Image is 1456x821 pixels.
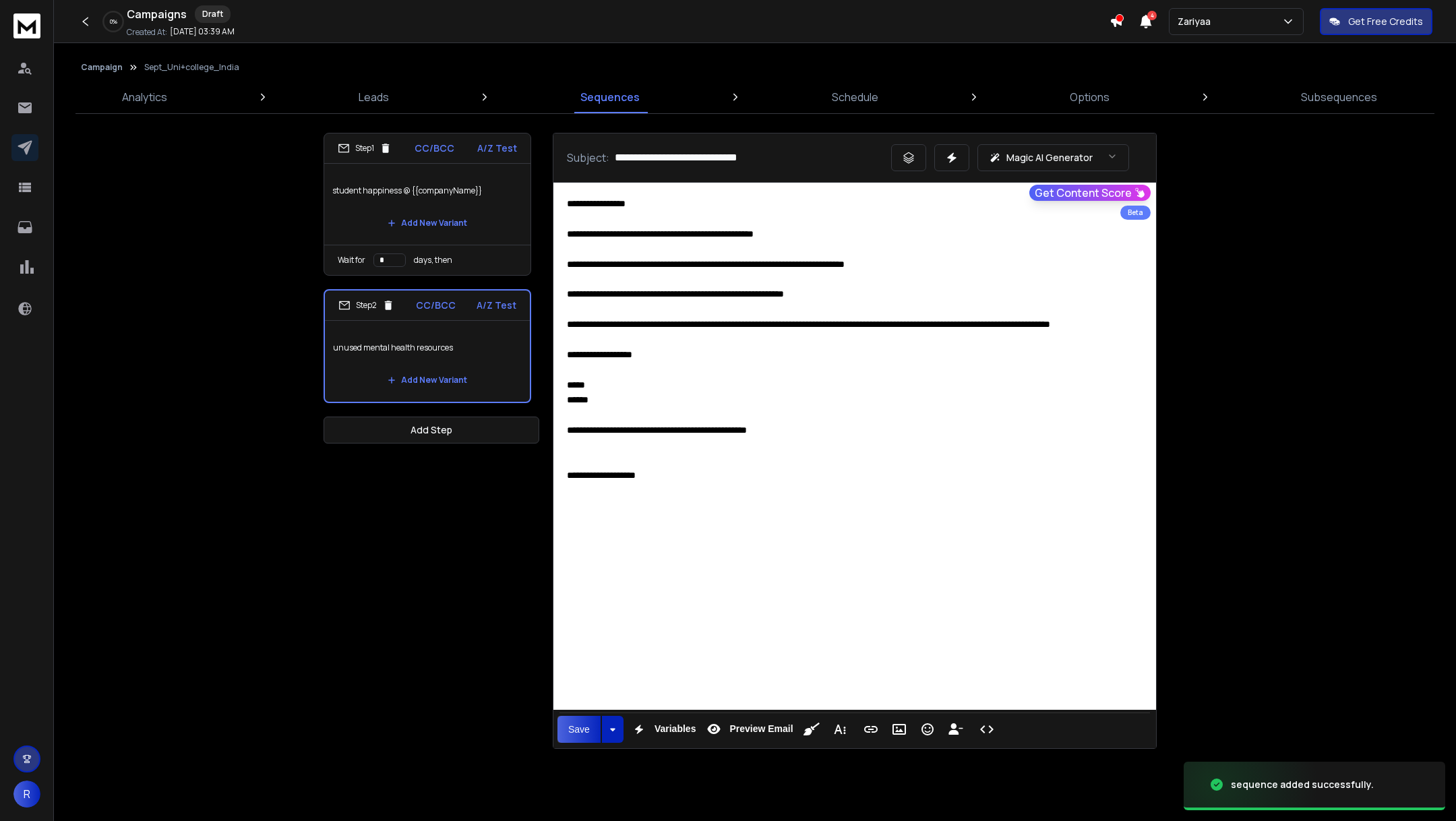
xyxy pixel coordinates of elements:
[827,716,853,743] button: More Text
[977,144,1129,171] button: Magic AI Generator
[1070,89,1110,105] p: Options
[974,716,1000,743] button: Code View
[1029,185,1151,201] button: Get Content Score
[338,299,394,311] div: Step 2
[727,723,795,735] span: Preview Email
[1293,81,1385,113] a: Subsequences
[477,142,517,155] p: A/Z Test
[333,329,522,367] p: unused mental health resources
[1178,15,1216,28] p: Zariyaa
[170,26,235,37] p: [DATE] 03:39 AM
[13,781,40,808] button: R
[127,6,187,22] h1: Campaigns
[652,723,699,735] span: Variables
[626,716,699,743] button: Variables
[195,5,231,23] div: Draft
[824,81,886,113] a: Schedule
[416,299,456,312] p: CC/BCC
[567,150,609,166] p: Subject:
[915,716,940,743] button: Emoticons
[324,417,539,444] button: Add Step
[359,89,389,105] p: Leads
[1006,151,1093,164] p: Magic AI Generator
[351,81,397,113] a: Leads
[144,62,239,73] p: Sept_Uni+college_India
[580,89,640,105] p: Sequences
[1301,89,1377,105] p: Subsequences
[1231,778,1374,791] div: sequence added successfully.
[557,716,601,743] button: Save
[414,255,452,266] p: days, then
[415,142,454,155] p: CC/BCC
[127,27,167,38] p: Created At:
[1348,15,1423,28] p: Get Free Credits
[832,89,878,105] p: Schedule
[122,89,167,105] p: Analytics
[81,62,123,73] button: Campaign
[1062,81,1118,113] a: Options
[324,289,531,403] li: Step2CC/BCCA/Z Testunused mental health resourcesAdd New Variant
[332,172,522,210] p: student happiness @ {{companyName}}
[377,210,478,237] button: Add New Variant
[110,18,117,26] p: 0 %
[324,133,531,276] li: Step1CC/BCCA/Z Teststudent happiness @ {{companyName}}Add New VariantWait fordays, then
[943,716,969,743] button: Insert Unsubscribe Link
[13,13,40,38] img: logo
[377,367,478,394] button: Add New Variant
[701,716,795,743] button: Preview Email
[338,142,392,154] div: Step 1
[1120,206,1151,220] div: Beta
[1320,8,1432,35] button: Get Free Credits
[477,299,516,312] p: A/Z Test
[572,81,648,113] a: Sequences
[1147,11,1157,20] span: 4
[114,81,175,113] a: Analytics
[338,255,365,266] p: Wait for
